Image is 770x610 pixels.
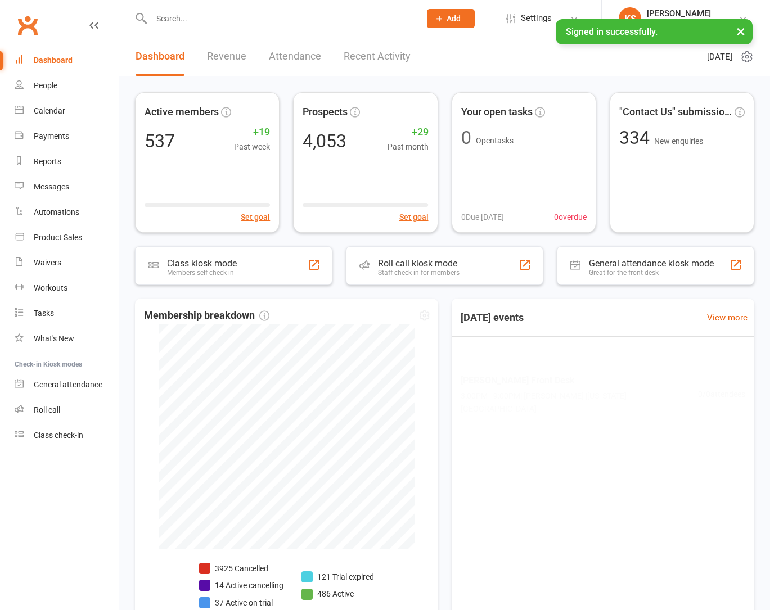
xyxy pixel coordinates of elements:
span: Past month [388,141,429,153]
a: Waivers [15,250,119,275]
span: 3:00PM - 9:00PM | [PERSON_NAME] | [US_STATE][GEOGRAPHIC_DATA] [461,390,699,415]
a: Workouts [15,275,119,301]
li: 486 Active [301,588,374,600]
a: Recent Activity [344,37,411,76]
div: Calendar [34,106,65,115]
div: Roll call kiosk mode [378,258,460,269]
span: 0 / 0 attendees [698,388,745,400]
span: Active members [145,104,219,120]
span: Signed in successfully. [566,26,658,37]
span: "Contact Us" submissions [619,104,732,120]
a: Payments [15,124,119,149]
input: Search... [148,11,412,26]
a: View more [707,311,748,324]
div: Class check-in [34,431,83,440]
span: Settings [521,6,552,31]
li: 37 Active on trial [199,597,283,609]
div: KS [619,7,641,30]
div: Waivers [34,258,61,267]
button: × [731,19,751,43]
a: Roll call [15,397,119,423]
a: Reports [15,149,119,174]
div: [PERSON_NAME] [647,8,711,19]
div: Product Sales [34,233,82,242]
span: [PERSON_NAME] Front Desk [461,373,699,388]
div: Workouts [34,283,67,292]
span: +19 [234,124,270,141]
a: Clubworx [13,11,42,39]
div: Class kiosk mode [167,258,237,269]
div: Payments [34,132,69,141]
div: Dashboard [34,56,73,65]
div: What's New [34,334,74,343]
div: 537 [145,132,175,150]
li: 3925 Cancelled [199,562,283,575]
a: Class kiosk mode [15,423,119,448]
a: General attendance kiosk mode [15,372,119,397]
span: Open tasks [476,136,514,145]
a: Attendance [269,37,321,76]
div: General attendance [34,380,102,389]
span: Membership breakdown [144,308,269,324]
button: Add [427,9,475,28]
div: Automations [34,207,79,216]
h3: [DATE] events [452,308,533,328]
div: Staff check-in for members [378,269,460,277]
li: 14 Active cancelling [199,579,283,591]
span: 334 [619,127,654,148]
span: 0 overdue [554,211,587,223]
a: Dashboard [136,37,184,76]
div: Messages [34,182,69,191]
span: New enquiries [654,137,703,146]
a: Product Sales [15,225,119,250]
a: People [15,73,119,98]
div: General attendance kiosk mode [589,258,714,269]
div: 4,053 [303,132,346,150]
span: Prospects [303,104,348,120]
a: Dashboard [15,48,119,73]
button: Set goal [399,211,429,223]
div: Reports [34,157,61,166]
a: Revenue [207,37,246,76]
div: People [34,81,57,90]
span: 0 Due [DATE] [461,211,504,223]
button: Set goal [241,211,270,223]
div: Members self check-in [167,269,237,277]
a: Tasks [15,301,119,326]
div: Great for the front desk [589,269,714,277]
span: Your open tasks [461,104,533,120]
li: 121 Trial expired [301,571,374,583]
div: Tasks [34,309,54,318]
span: +29 [388,124,429,141]
div: Roll call [34,405,60,414]
div: Coastal All-Stars [647,19,711,29]
span: [DATE] [707,50,732,64]
a: Automations [15,200,119,225]
a: Messages [15,174,119,200]
a: Calendar [15,98,119,124]
span: Add [447,14,461,23]
a: What's New [15,326,119,351]
span: Past week [234,141,270,153]
div: 0 [461,129,471,147]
